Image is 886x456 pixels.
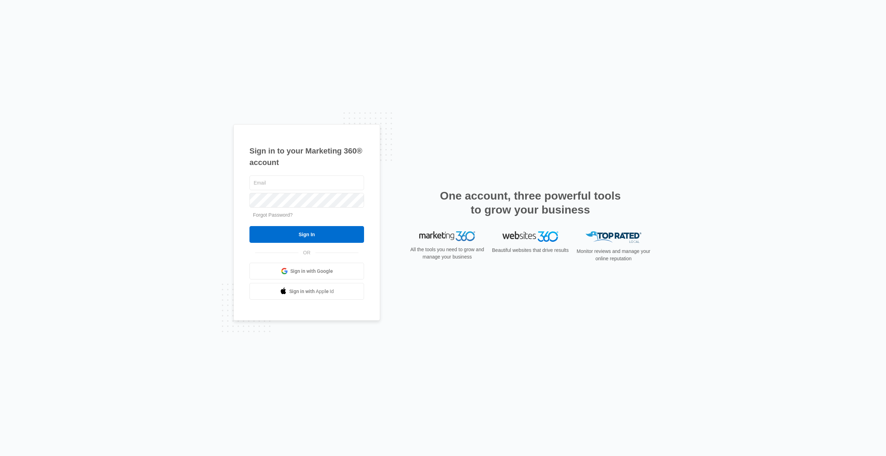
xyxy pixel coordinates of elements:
[438,189,623,217] h2: One account, three powerful tools to grow your business
[502,231,558,241] img: Websites 360
[408,246,486,261] p: All the tools you need to grow and manage your business
[249,226,364,243] input: Sign In
[253,212,293,218] a: Forgot Password?
[249,263,364,279] a: Sign in with Google
[249,283,364,300] a: Sign in with Apple Id
[419,231,475,241] img: Marketing 360
[289,288,334,295] span: Sign in with Apple Id
[249,175,364,190] input: Email
[249,145,364,168] h1: Sign in to your Marketing 360® account
[298,249,315,256] span: OR
[491,247,569,254] p: Beautiful websites that drive results
[574,248,653,262] p: Monitor reviews and manage your online reputation
[290,268,333,275] span: Sign in with Google
[586,231,641,243] img: Top Rated Local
